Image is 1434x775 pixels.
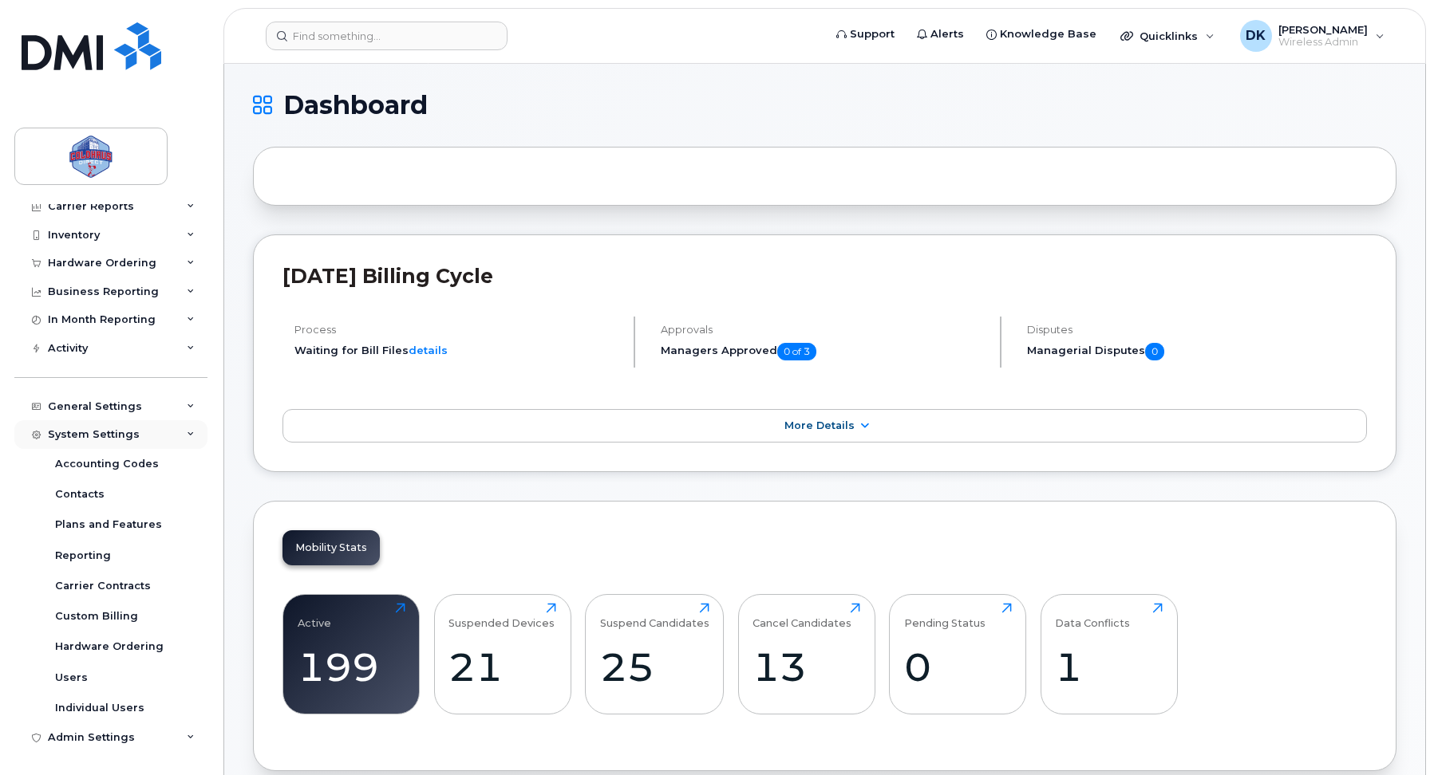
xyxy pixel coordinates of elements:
h4: Approvals [661,324,986,336]
h4: Disputes [1027,324,1367,336]
span: 0 [1145,343,1164,360]
span: Dashboard [283,93,428,117]
li: Waiting for Bill Files [294,343,620,358]
a: Cancel Candidates13 [753,603,860,705]
div: 0 [904,643,1012,690]
h2: [DATE] Billing Cycle [282,264,1367,288]
div: 199 [298,643,405,690]
span: More Details [784,419,855,431]
div: Pending Status [904,603,986,629]
a: Active199 [298,603,405,705]
div: Cancel Candidates [753,603,851,629]
div: 1 [1055,643,1163,690]
a: Suspend Candidates25 [600,603,709,705]
span: 0 of 3 [777,343,816,360]
h4: Process [294,324,620,336]
div: Data Conflicts [1055,603,1130,629]
a: Data Conflicts1 [1055,603,1163,705]
a: Suspended Devices21 [448,603,556,705]
div: 21 [448,643,556,690]
div: 25 [600,643,709,690]
div: Active [298,603,331,629]
div: Suspended Devices [448,603,555,629]
div: Suspend Candidates [600,603,709,629]
div: 13 [753,643,860,690]
a: details [409,344,448,356]
h5: Managers Approved [661,343,986,360]
a: Pending Status0 [904,603,1012,705]
h5: Managerial Disputes [1027,343,1367,360]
